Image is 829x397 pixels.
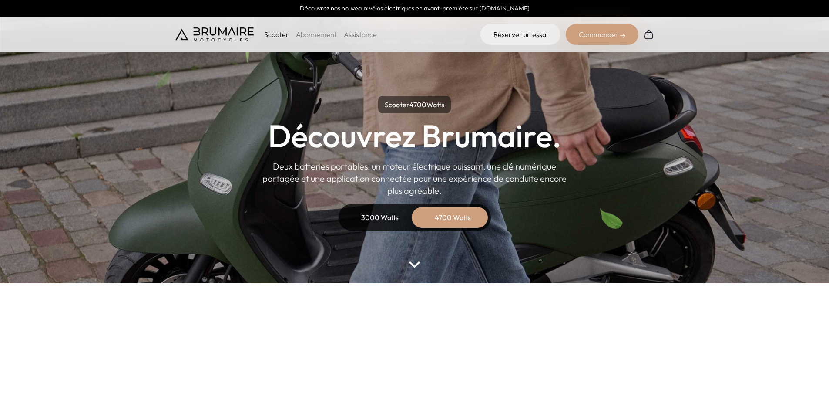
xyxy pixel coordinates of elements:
div: Commander [566,24,638,45]
img: right-arrow-2.png [620,33,625,38]
p: Scooter [264,29,289,40]
div: 3000 Watts [345,207,415,228]
img: Panier [644,29,654,40]
p: Deux batteries portables, un moteur électrique puissant, une clé numérique partagée et une applic... [262,160,567,197]
img: Brumaire Motocycles [175,27,254,41]
h1: Découvrez Brumaire. [268,120,561,152]
a: Réserver un essai [480,24,560,45]
span: 4700 [409,100,426,109]
img: arrow-bottom.png [409,261,420,268]
a: Abonnement [296,30,337,39]
a: Assistance [344,30,377,39]
p: Scooter Watts [378,96,451,113]
div: 4700 Watts [418,207,488,228]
